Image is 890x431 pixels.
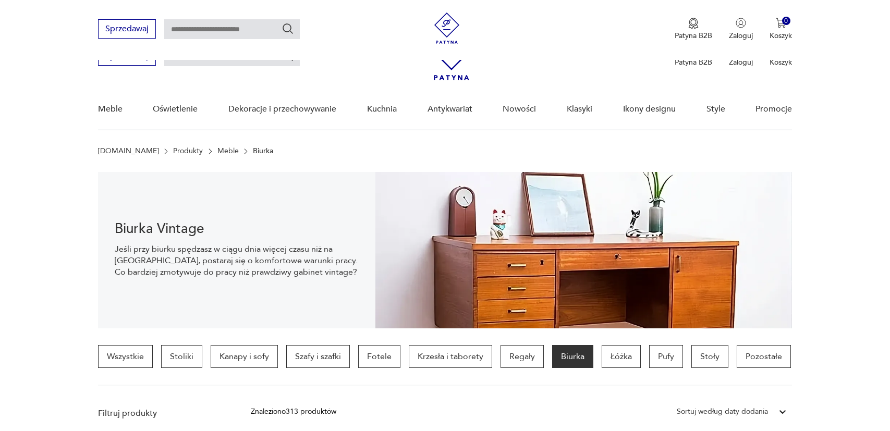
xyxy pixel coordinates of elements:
[675,31,712,41] p: Patyna B2B
[706,89,725,129] a: Style
[623,89,676,129] a: Ikony designu
[602,345,641,368] a: Łóżka
[98,147,159,155] a: [DOMAIN_NAME]
[675,18,712,41] button: Patyna B2B
[736,18,746,28] img: Ikonka użytkownika
[115,223,359,235] h1: Biurka Vintage
[729,57,753,67] p: Zaloguj
[358,345,400,368] a: Fotele
[98,89,123,129] a: Meble
[98,19,156,39] button: Sprzedawaj
[211,345,278,368] a: Kanapy i sofy
[501,345,544,368] a: Regały
[153,89,198,129] a: Oświetlenie
[782,17,791,26] div: 0
[251,406,336,417] div: Znaleziono 313 produktów
[253,147,273,155] p: Biurka
[286,345,350,368] a: Szafy i szafki
[98,408,226,419] p: Filtruj produkty
[567,89,592,129] a: Klasyki
[776,18,786,28] img: Ikona koszyka
[552,345,593,368] a: Biurka
[98,26,156,33] a: Sprzedawaj
[503,89,536,129] a: Nowości
[729,31,753,41] p: Zaloguj
[367,89,397,129] a: Kuchnia
[677,406,768,417] div: Sortuj według daty dodania
[115,243,359,278] p: Jeśli przy biurku spędzasz w ciągu dnia więcej czasu niż na [GEOGRAPHIC_DATA], postaraj się o kom...
[98,345,153,368] a: Wszystkie
[755,89,792,129] a: Promocje
[737,345,791,368] a: Pozostałe
[217,147,239,155] a: Meble
[770,18,792,41] button: 0Koszyk
[228,89,336,129] a: Dekoracje i przechowywanie
[770,57,792,67] p: Koszyk
[431,13,462,44] img: Patyna - sklep z meblami i dekoracjami vintage
[675,57,712,67] p: Patyna B2B
[409,345,492,368] a: Krzesła i taborety
[649,345,683,368] a: Pufy
[282,22,294,35] button: Szukaj
[691,345,728,368] a: Stoły
[173,147,203,155] a: Produkty
[729,18,753,41] button: Zaloguj
[161,345,202,368] a: Stoliki
[428,89,472,129] a: Antykwariat
[98,53,156,60] a: Sprzedawaj
[375,172,792,328] img: 217794b411677fc89fd9d93ef6550404.webp
[688,18,699,29] img: Ikona medalu
[770,31,792,41] p: Koszyk
[675,18,712,41] a: Ikona medaluPatyna B2B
